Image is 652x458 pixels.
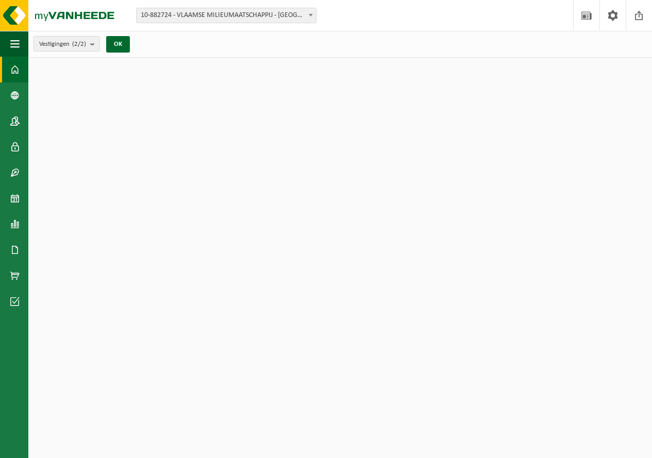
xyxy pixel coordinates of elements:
[39,37,86,52] span: Vestigingen
[72,41,86,47] count: (2/2)
[106,36,130,53] button: OK
[137,8,316,23] span: 10-882724 - VLAAMSE MILIEUMAATSCHAPPIJ - AALST
[34,36,100,52] button: Vestigingen(2/2)
[136,8,316,23] span: 10-882724 - VLAAMSE MILIEUMAATSCHAPPIJ - AALST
